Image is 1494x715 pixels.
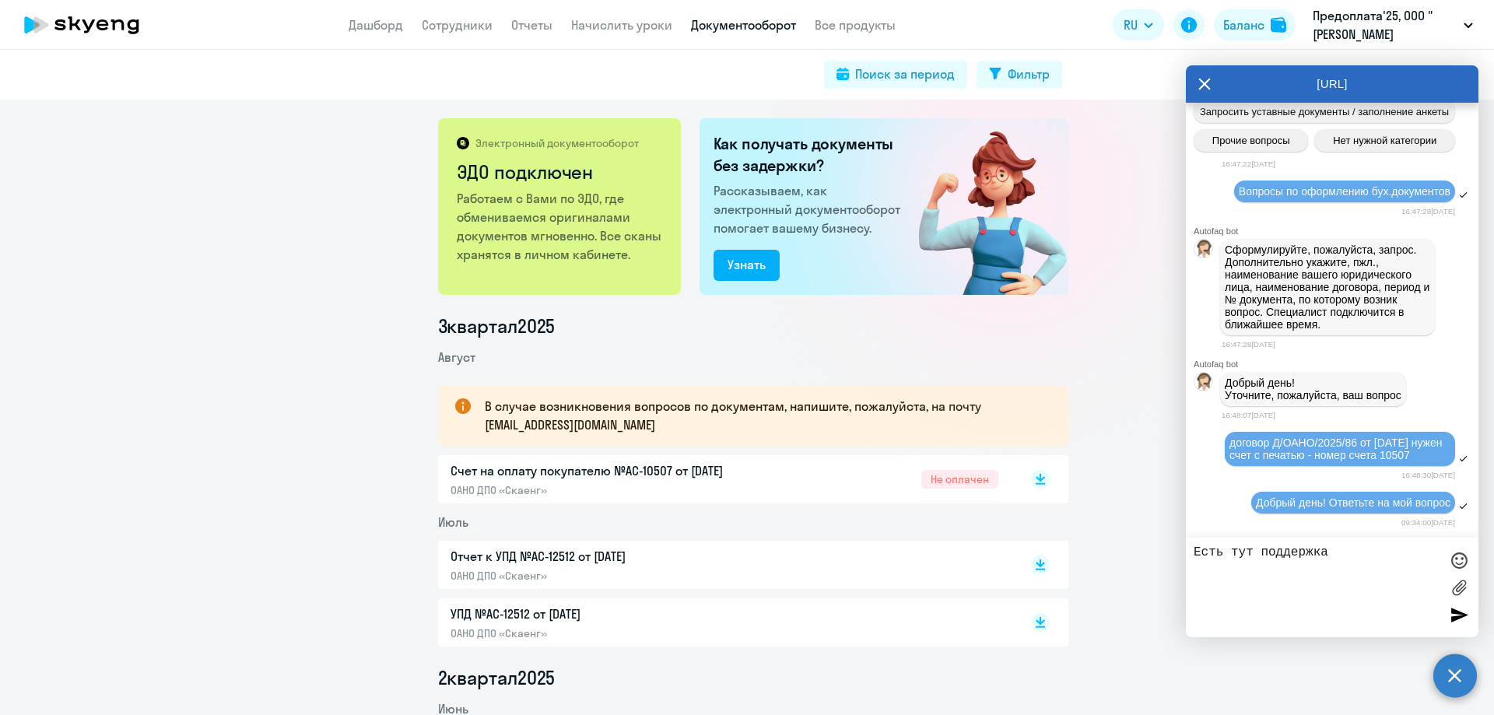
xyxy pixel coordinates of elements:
[1212,135,1290,146] span: Прочие вопросы
[1401,471,1455,479] time: 16:48:30[DATE]
[1239,185,1450,198] span: Вопросы по оформлению бух.документов
[1008,65,1050,83] div: Фильтр
[1113,9,1164,40] button: RU
[438,314,1068,338] li: 3 квартал 2025
[893,118,1068,295] img: connected
[475,136,639,150] p: Электронный документооборот
[714,250,780,281] button: Узнать
[1225,377,1401,401] p: Добрый день! Уточните, пожалуйста, ваш вопрос
[824,61,967,89] button: Поиск за период
[438,514,468,530] span: Июль
[511,17,552,33] a: Отчеты
[438,349,475,365] span: Август
[451,605,777,623] p: УПД №AC-12512 от [DATE]
[1305,6,1481,44] button: Предоплата'25, ООО "[PERSON_NAME] РАМЕНСКОЕ"
[1271,17,1286,33] img: balance
[438,665,1068,690] li: 2 квартал 2025
[451,605,998,640] a: УПД №AC-12512 от [DATE]ОАНО ДПО «Скаенг»
[1333,135,1436,146] span: Нет нужной категории
[451,626,777,640] p: ОАНО ДПО «Скаенг»
[1256,496,1450,509] span: Добрый день! Ответьте на мой вопрос
[457,189,665,264] p: Работаем с Вами по ЭДО, где обмениваемся оригиналами документов мгновенно. Все сканы хранятся в л...
[815,17,896,33] a: Все продукты
[451,547,998,583] a: Отчет к УПД №AC-12512 от [DATE]ОАНО ДПО «Скаенг»
[1229,436,1445,461] span: договор Д/ОАНО/2025/86 от [DATE] нужен счет с печатью - номер счета 10507
[977,61,1062,89] button: Фильтр
[422,17,493,33] a: Сотрудники
[1314,129,1455,152] button: Нет нужной категории
[855,65,955,83] div: Поиск за период
[451,461,998,497] a: Счет на оплату покупателю №AC-10507 от [DATE]ОАНО ДПО «Скаенг»Не оплачен
[451,483,777,497] p: ОАНО ДПО «Скаенг»
[451,461,777,480] p: Счет на оплату покупателю №AC-10507 от [DATE]
[485,397,1040,434] p: В случае возникновения вопросов по документам, напишите, пожалуйста, на почту [EMAIL_ADDRESS][DOM...
[1214,9,1296,40] button: Балансbalance
[1222,411,1275,419] time: 16:48:07[DATE]
[1194,129,1308,152] button: Прочие вопросы
[728,255,766,274] div: Узнать
[921,470,998,489] span: Не оплачен
[1225,244,1433,331] span: Сформулируйте, пожалуйста, запрос. Дополнительно укажите, пжл., наименование вашего юридического ...
[451,569,777,583] p: ОАНО ДПО «Скаенг»
[1223,16,1264,34] div: Баланс
[1401,518,1455,527] time: 09:34:00[DATE]
[1194,373,1214,395] img: bot avatar
[1222,159,1275,168] time: 16:47:22[DATE]
[1200,106,1449,117] span: Запросить уставные документы / заполнение анкеты
[1222,340,1275,349] time: 16:47:28[DATE]
[457,159,665,184] h2: ЭДО подключен
[1194,545,1440,629] textarea: Есть тут поддержка
[1194,100,1455,123] button: Запросить уставные документы / заполнение анкеты
[349,17,403,33] a: Дашборд
[1401,207,1455,216] time: 16:47:28[DATE]
[451,547,777,566] p: Отчет к УПД №AC-12512 от [DATE]
[1313,6,1457,44] p: Предоплата'25, ООО "[PERSON_NAME] РАМЕНСКОЕ"
[1194,359,1478,369] div: Autofaq bot
[1194,240,1214,262] img: bot avatar
[714,133,907,177] h2: Как получать документы без задержки?
[714,181,907,237] p: Рассказываем, как электронный документооборот помогает вашему бизнесу.
[1124,16,1138,34] span: RU
[1447,576,1471,599] label: Лимит 10 файлов
[1194,226,1478,236] div: Autofaq bot
[571,17,672,33] a: Начислить уроки
[691,17,796,33] a: Документооборот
